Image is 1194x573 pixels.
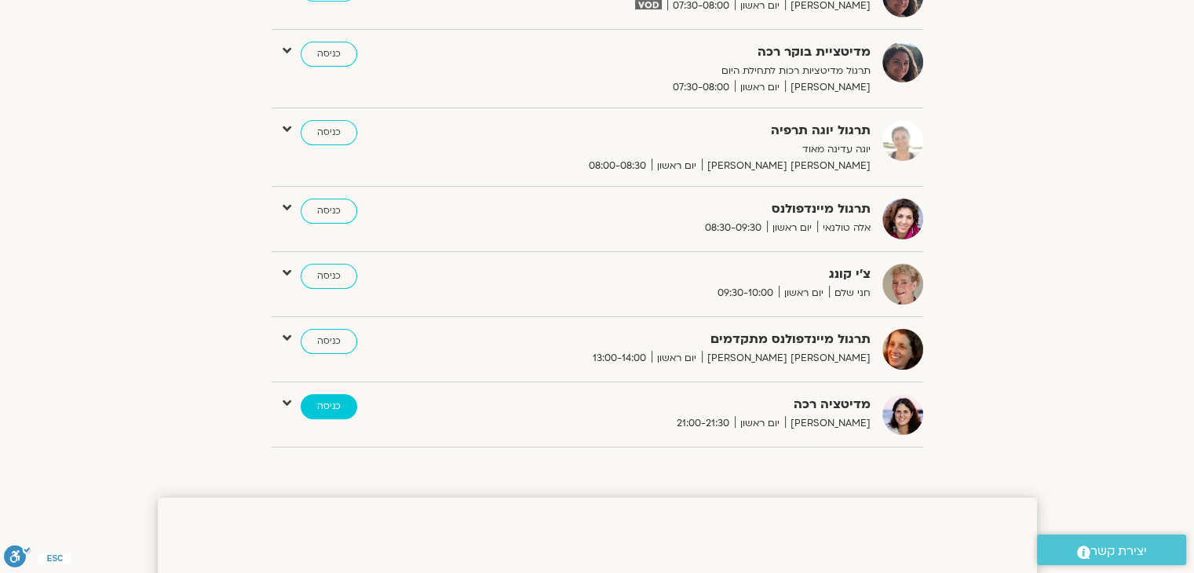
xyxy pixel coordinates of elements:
[583,158,652,174] span: 08:00-08:30
[486,329,871,350] strong: תרגול מיינדפולנס מתקדמים
[702,158,871,174] span: [PERSON_NAME] [PERSON_NAME]
[301,42,357,67] a: כניסה
[829,285,871,301] span: חני שלם
[486,63,871,79] p: תרגול מדיטציות רכות לתחילת היום
[652,350,702,367] span: יום ראשון
[735,415,785,432] span: יום ראשון
[779,285,829,301] span: יום ראשון
[1037,535,1186,565] a: יצירת קשר
[735,79,785,96] span: יום ראשון
[671,415,735,432] span: 21:00-21:30
[486,120,871,141] strong: תרגול יוגה תרפיה
[301,264,357,289] a: כניסה
[486,394,871,415] strong: מדיטציה רכה
[667,79,735,96] span: 07:30-08:00
[702,350,871,367] span: [PERSON_NAME] [PERSON_NAME]
[785,415,871,432] span: [PERSON_NAME]
[301,394,357,419] a: כניסה
[587,350,652,367] span: 13:00-14:00
[699,220,767,236] span: 08:30-09:30
[767,220,817,236] span: יום ראשון
[486,42,871,63] strong: מדיטציית בוקר רכה
[1090,541,1147,562] span: יצירת קשר
[785,79,871,96] span: [PERSON_NAME]
[301,120,357,145] a: כניסה
[301,199,357,224] a: כניסה
[486,264,871,285] strong: צ'י קונג
[486,199,871,220] strong: תרגול מיינדפולנס
[817,220,871,236] span: אלה טולנאי
[652,158,702,174] span: יום ראשון
[301,329,357,354] a: כניסה
[712,285,779,301] span: 09:30-10:00
[486,141,871,158] p: יוגה עדינה מאוד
